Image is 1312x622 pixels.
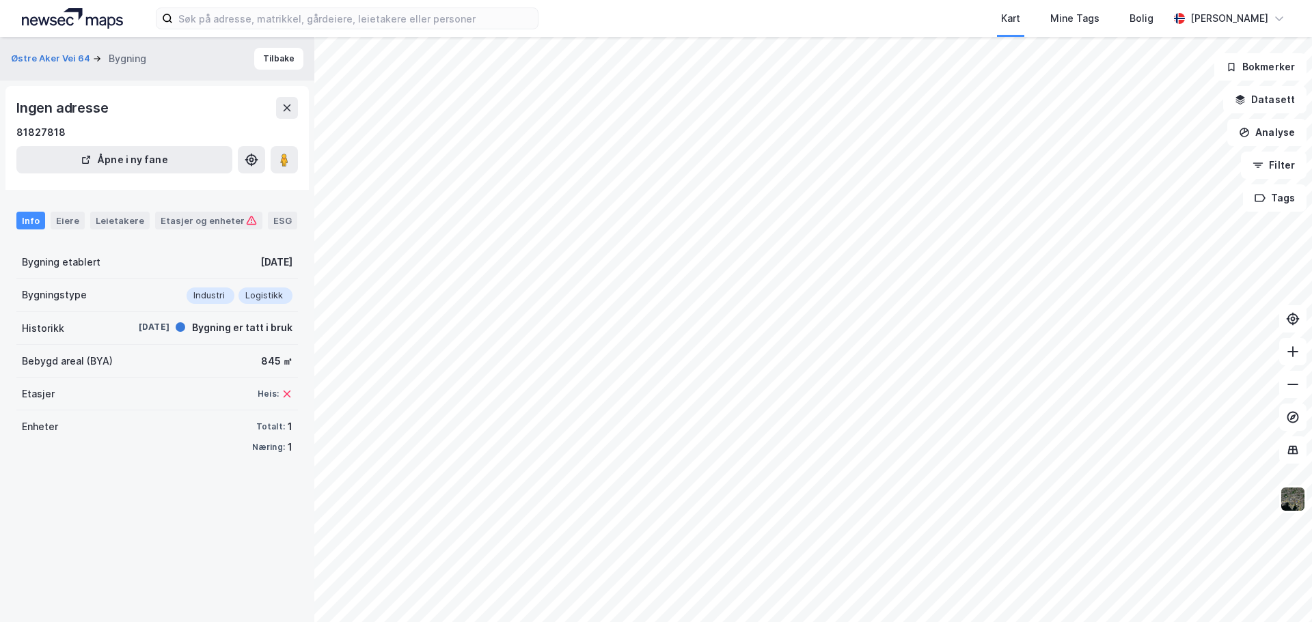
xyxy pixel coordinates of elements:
div: Heis: [258,388,279,399]
div: Kart [1001,10,1020,27]
button: Tags [1243,184,1307,212]
input: Søk på adresse, matrikkel, gårdeiere, leietakere eller personer [173,8,538,29]
button: Åpne i ny fane [16,146,232,173]
div: 1 [288,419,292,435]
div: Ingen adresse [16,97,111,119]
div: Næring: [252,442,285,453]
button: Bokmerker [1214,53,1307,81]
div: Kontrollprogram for chat [1244,556,1312,622]
div: 81827818 [16,124,66,141]
img: 9k= [1280,486,1306,512]
div: [DATE] [260,254,292,270]
div: Mine Tags [1050,10,1099,27]
button: Østre Aker Vei 64 [11,52,93,66]
div: Etasjer [22,386,55,402]
div: Bygningstype [22,287,87,303]
div: Leietakere [90,212,150,229]
div: Info [16,212,45,229]
div: Etasjer og enheter [161,214,257,227]
div: [DATE] [115,321,169,333]
img: logo.a4113a55bc3d86da70a041830d287a7e.svg [22,8,123,29]
button: Analyse [1227,119,1307,146]
button: Datasett [1223,86,1307,113]
div: ESG [268,212,297,229]
div: [PERSON_NAME] [1190,10,1268,27]
div: Bolig [1130,10,1153,27]
div: Bygning [109,51,146,67]
div: Bebygd areal (BYA) [22,353,113,369]
div: Bygning etablert [22,254,100,270]
iframe: Chat Widget [1244,556,1312,622]
div: Enheter [22,419,58,435]
div: 845 ㎡ [261,353,292,369]
div: Bygning er tatt i bruk [192,320,292,336]
button: Tilbake [254,48,303,70]
button: Filter [1241,152,1307,179]
div: 1 [288,439,292,455]
div: Historikk [22,320,64,337]
div: Totalt: [256,421,285,432]
div: Eiere [51,212,85,229]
